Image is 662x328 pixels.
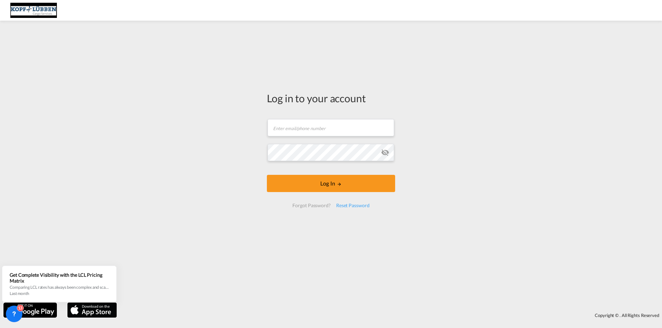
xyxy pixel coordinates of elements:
div: Forgot Password? [290,199,333,212]
div: Reset Password [333,199,372,212]
input: Enter email/phone number [268,119,394,136]
img: 25cf3bb0aafc11ee9c4fdbd399af7748.JPG [10,3,57,18]
md-icon: icon-eye-off [381,148,389,157]
div: Log in to your account [267,91,395,105]
div: Copyright © . All Rights Reserved [120,309,662,321]
button: LOGIN [267,175,395,192]
img: apple.png [67,302,118,318]
img: google.png [3,302,58,318]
